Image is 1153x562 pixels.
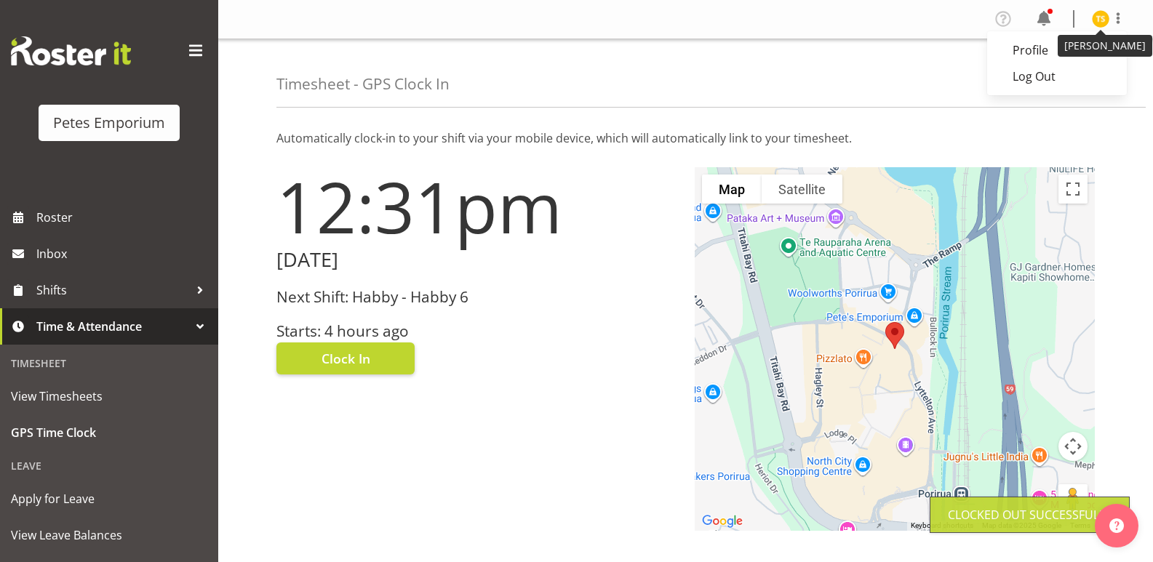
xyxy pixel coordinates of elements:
[276,76,450,92] h4: Timesheet - GPS Clock In
[36,206,211,228] span: Roster
[276,167,677,246] h1: 12:31pm
[11,422,207,443] span: GPS Time Clock
[11,36,131,65] img: Rosterit website logo
[11,385,207,407] span: View Timesheets
[36,243,211,265] span: Inbox
[4,517,215,553] a: View Leave Balances
[4,451,215,481] div: Leave
[11,524,207,546] span: View Leave Balances
[36,279,189,301] span: Shifts
[4,378,215,414] a: View Timesheets
[987,63,1127,89] a: Log Out
[53,112,165,134] div: Petes Emporium
[4,414,215,451] a: GPS Time Clock
[987,37,1127,63] a: Profile
[1058,432,1088,461] button: Map camera controls
[276,289,677,305] h3: Next Shift: Habby - Habby 6
[698,512,746,531] img: Google
[1058,174,1088,204] button: Toggle fullscreen view
[948,506,1112,523] div: Clocked out Successfully
[911,521,973,531] button: Keyboard shortcuts
[4,481,215,517] a: Apply for Leave
[698,512,746,531] a: Open this area in Google Maps (opens a new window)
[322,349,370,368] span: Clock In
[276,342,415,374] button: Clock In
[11,488,207,510] span: Apply for Leave
[762,174,842,204] button: Show satellite imagery
[1109,518,1124,533] img: help-xxl-2.png
[36,316,189,337] span: Time & Attendance
[276,129,1095,147] p: Automatically clock-in to your shift via your mobile device, which will automatically link to you...
[702,174,762,204] button: Show street map
[276,249,677,271] h2: [DATE]
[1058,484,1088,513] button: Drag Pegman onto the map to open Street View
[4,348,215,378] div: Timesheet
[1092,10,1109,28] img: tamara-straker11292.jpg
[276,323,677,340] h3: Starts: 4 hours ago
